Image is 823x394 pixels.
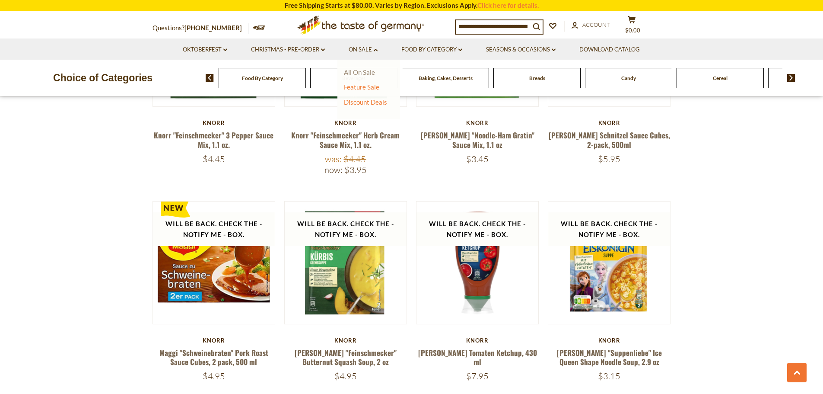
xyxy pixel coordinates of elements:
[621,75,636,81] a: Candy
[486,45,556,54] a: Seasons & Occasions
[466,371,489,381] span: $7.95
[251,45,325,54] a: Christmas - PRE-ORDER
[787,74,795,82] img: next arrow
[549,130,670,150] a: [PERSON_NAME] Schnitzel Sauce Cubes, 2-pack, 500ml
[477,1,539,9] a: Click here for details.
[598,371,620,381] span: $3.15
[548,119,671,126] div: Knorr
[153,22,248,34] p: Questions?
[291,130,400,150] a: Knorr "Feinschmecker" Herb Cream Sauce Mix, 1.1 oz.
[154,130,273,150] a: Knorr "Feinschmecker" 3 Pepper Sauce Mix, 1.1 oz.
[416,337,539,344] div: Knorr
[619,16,645,37] button: $0.00
[713,75,728,81] a: Cereal
[548,337,671,344] div: Knorr
[579,45,640,54] a: Download Catalog
[344,164,367,175] span: $3.95
[416,202,539,324] img: Knorr
[344,83,379,91] a: Feature Sale
[572,20,610,30] a: Account
[344,68,375,76] a: All On Sale
[401,45,462,54] a: Food By Category
[183,45,227,54] a: Oktoberfest
[344,96,387,108] a: Discount Deals
[325,154,342,164] label: Was:
[598,154,620,164] span: $5.95
[203,371,225,381] span: $4.95
[284,119,407,126] div: Knorr
[625,27,640,34] span: $0.00
[334,371,357,381] span: $4.95
[203,154,225,164] span: $4.45
[421,130,534,150] a: [PERSON_NAME] "Noodle-Ham Gratin" Sauce Mix, 1.1 oz
[548,202,670,324] img: Knorr
[343,154,366,164] span: $4.45
[206,74,214,82] img: previous arrow
[419,75,473,81] a: Baking, Cakes, Desserts
[418,347,537,367] a: [PERSON_NAME] Tomaten Ketchup, 430 ml
[153,119,276,126] div: Knorr
[242,75,283,81] a: Food By Category
[284,337,407,344] div: Knorr
[159,347,268,367] a: Maggi "Schweinebraten" Pork Roast Sauce Cubes, 2 pack, 500 ml
[295,347,397,367] a: [PERSON_NAME] "Feinschmecker" Butternut Squash Soup, 2 oz
[153,202,275,324] img: Maggi
[153,337,276,344] div: Knorr
[285,202,407,324] img: Knorr
[324,164,343,175] label: Now:
[557,347,662,367] a: [PERSON_NAME] "Suppenliebe" Ice Queen Shape Noodle Soup, 2.9 oz
[529,75,545,81] a: Breads
[582,21,610,28] span: Account
[349,45,378,54] a: On Sale
[466,154,489,164] span: $3.45
[184,24,242,32] a: [PHONE_NUMBER]
[416,119,539,126] div: Knorr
